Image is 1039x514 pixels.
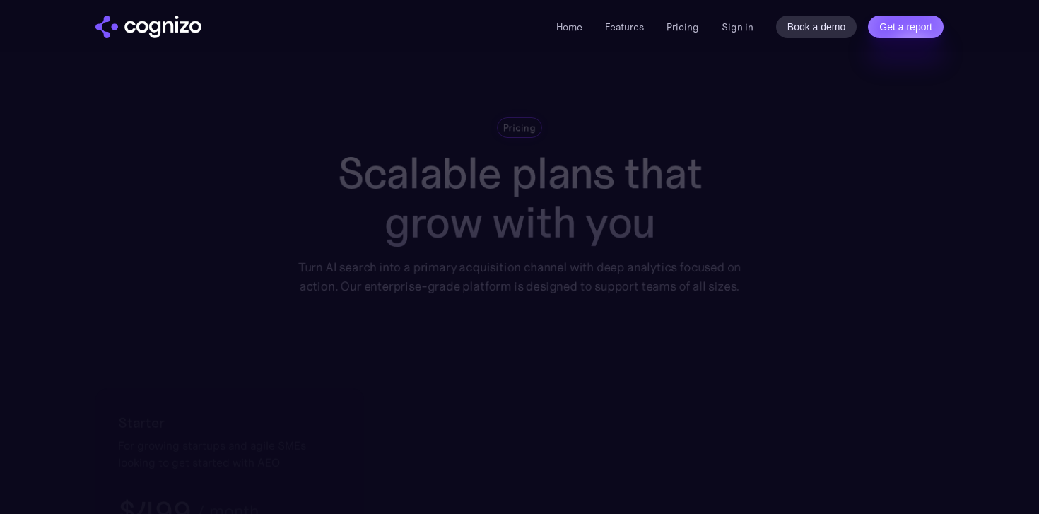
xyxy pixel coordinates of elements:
[288,258,751,296] div: Turn AI search into a primary acquisition channel with deep analytics focused on action. Our ente...
[556,21,582,33] a: Home
[605,21,644,33] a: Features
[95,16,201,38] a: home
[118,437,341,471] div: For growing startups and agile SMEs looking to get started with AEO
[503,121,536,134] div: Pricing
[868,16,944,38] a: Get a report
[95,16,201,38] img: cognizo logo
[667,21,699,33] a: Pricing
[722,18,753,35] a: Sign in
[288,148,751,247] h1: Scalable plans that grow with you
[776,16,857,38] a: Book a demo
[118,411,341,434] h2: Starter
